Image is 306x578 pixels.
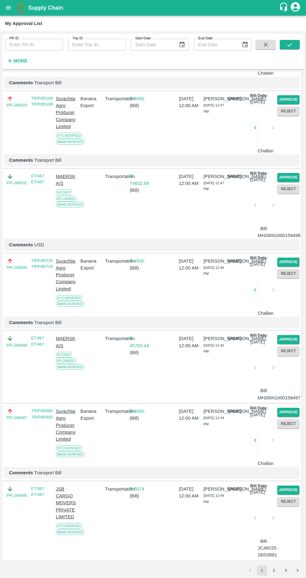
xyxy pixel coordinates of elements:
[269,566,279,576] button: Go to page 2
[204,266,224,276] span: [DATE] 12:46 PM
[130,415,152,422] p: ( Bill )
[56,335,78,349] p: MAERSK A/S
[130,173,152,187] p: ₹ 74832.99
[250,405,268,411] p: Bill Date:
[258,387,271,401] p: Bill-MH26IN1000159497
[31,96,53,107] a: TRIP/85189 TRIP/85189
[56,486,78,520] p: JSB CARGO MOVERS PRIVATE LIMITED
[130,95,152,102] p: ₹ 5000
[277,408,299,417] button: Approve
[204,258,226,264] p: [PERSON_NAME]
[277,497,299,506] button: Reject
[228,408,250,415] p: [PERSON_NAME]
[130,258,152,264] p: ₹ 4500
[9,470,33,475] b: Comments
[277,258,299,267] button: Approve
[228,95,250,102] p: [PERSON_NAME]
[250,176,265,183] p: [DATE]
[258,70,271,77] p: Challan
[16,2,28,14] img: logo
[105,258,127,264] p: Transportation
[130,264,152,271] p: ( Bill )
[279,2,290,13] div: customer-support
[179,486,201,500] p: [DATE] 12:00 AM
[56,445,82,451] span: KYC Verified
[105,486,127,492] p: Transportation
[9,241,294,248] p: USD
[7,102,27,108] a: PR-248503
[179,173,201,187] p: [DATE] 12:00 AM
[204,335,226,342] p: [PERSON_NAME]
[28,5,63,11] b: Supply Chain
[194,39,237,51] input: End Date
[277,185,299,194] button: Reject
[258,460,271,467] p: Challan
[9,80,33,85] b: Comments
[56,295,82,301] span: KYC Verified
[56,190,76,201] span: KYC Not Uploaded
[131,39,174,51] input: Start Date
[56,364,85,370] span: Bank Verified
[56,173,78,187] p: MAERSK A/S
[5,56,29,66] button: More
[5,19,42,27] div: My Approval List
[31,408,53,419] a: TRIP/85660 TRIP/85660
[250,98,265,105] p: [DATE]
[105,95,127,102] p: Transportation
[130,335,152,349] p: ₹ 45793.44
[56,301,85,307] span: Bank Verified
[250,483,268,489] p: Bill Date:
[130,102,152,109] p: ( Bill )
[277,419,299,428] button: Reject
[176,39,188,51] button: Choose date
[179,258,201,272] p: [DATE] 12:00 AM
[204,494,224,504] span: [DATE] 12:44 PM
[80,258,102,272] p: Banana Export
[228,173,250,180] p: [PERSON_NAME]
[9,319,294,326] p: Transport Bill
[179,408,201,422] p: [DATE] 12:00 AM
[179,335,201,349] p: [DATE] 12:00 AM
[7,342,27,348] a: PR-248498
[258,310,271,317] p: Challan
[204,173,226,180] p: [PERSON_NAME]
[7,264,27,271] a: PR-248500
[258,538,271,559] p: Bill- JCAR/25-26/03881
[7,492,27,499] a: PR-248495
[250,93,268,99] p: Bill Date:
[239,39,251,51] button: Choose date
[9,469,294,476] p: Transport Bill
[250,338,265,345] p: [DATE]
[250,255,268,261] p: Bill Date:
[277,347,299,356] button: Reject
[250,489,265,496] p: [DATE]
[293,566,303,576] button: Go to next page
[204,486,226,492] p: [PERSON_NAME]
[72,36,83,41] label: Trip ID
[5,39,63,51] input: Enter PR ID
[204,95,226,102] p: [PERSON_NAME]
[130,187,152,194] p: ( Bill )
[277,173,299,182] button: Approve
[277,107,299,116] button: Reject
[204,408,226,415] p: [PERSON_NAME]
[130,486,152,492] p: ₹ 5074
[13,58,27,63] strong: More
[31,336,44,347] a: ET/467 ET/467
[228,258,250,264] p: [PERSON_NAME]
[258,225,271,239] p: Bill-MH26IN1000159498
[56,452,85,457] span: Bank Verified
[228,486,250,492] p: [PERSON_NAME]
[105,173,127,180] p: Transportation
[9,36,19,41] label: PR ID
[31,486,44,497] a: ET/467 ET/467
[9,157,294,164] p: Transport Bill
[204,103,224,113] span: [DATE] 12:47 PM
[204,181,224,191] span: [DATE] 12:47 PM
[105,408,127,415] p: Transportation
[28,3,279,12] a: Supply Chain
[9,242,33,247] b: Comments
[56,202,85,207] span: Bank Verified
[31,258,53,269] a: TRIP/85725 TRIP/85725
[228,335,250,342] p: [PERSON_NAME]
